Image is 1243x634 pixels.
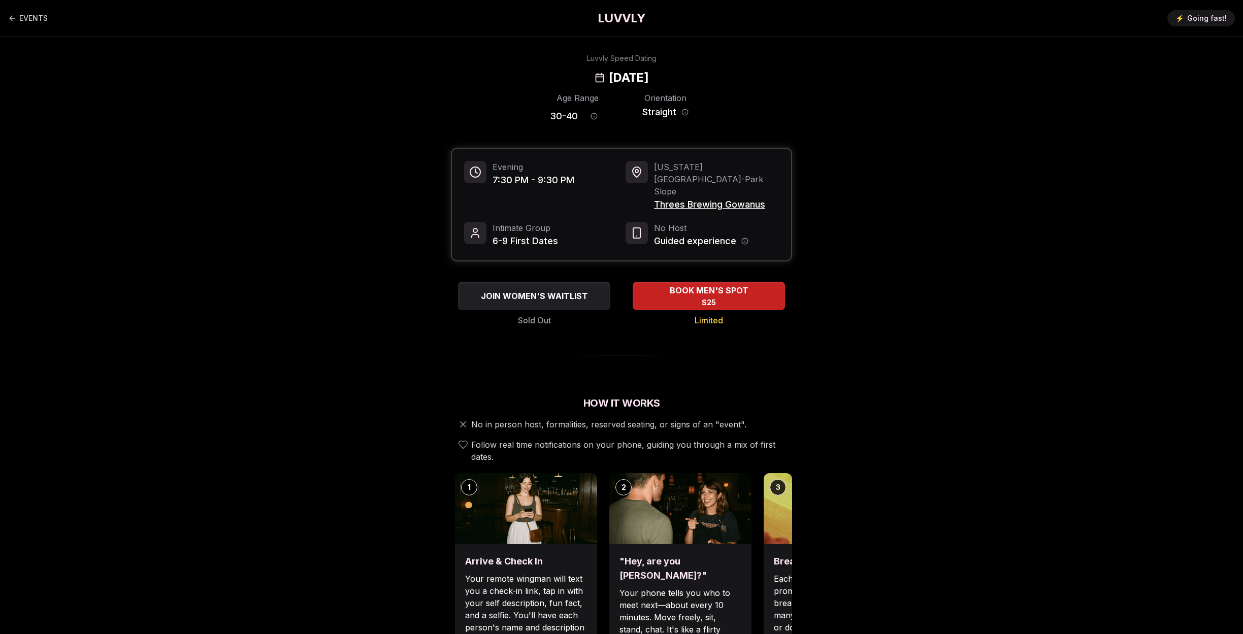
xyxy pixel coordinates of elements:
h3: "Hey, are you [PERSON_NAME]?" [619,554,741,583]
span: Straight [642,105,676,119]
span: Going fast! [1187,13,1227,23]
span: Intimate Group [493,222,558,234]
div: Orientation [638,92,693,104]
span: Evening [493,161,574,173]
span: JOIN WOMEN'S WAITLIST [479,290,590,302]
span: No in person host, formalities, reserved seating, or signs of an "event". [471,418,746,430]
button: JOIN WOMEN'S WAITLIST - Sold Out [458,282,610,310]
span: [US_STATE][GEOGRAPHIC_DATA] - Park Slope [654,161,779,197]
span: 30 - 40 [550,109,578,123]
span: ⚡️ [1175,13,1184,23]
button: Host information [741,238,748,245]
span: No Host [654,222,748,234]
div: 3 [770,479,786,495]
div: Age Range [550,92,605,104]
h2: How It Works [451,396,792,410]
h3: Break the ice with prompts [774,554,896,569]
span: Threes Brewing Gowanus [654,197,779,212]
h3: Arrive & Check In [465,554,587,569]
h2: [DATE] [609,70,648,86]
div: 2 [615,479,632,495]
span: $25 [702,297,716,308]
button: Age range information [583,105,605,127]
button: Orientation information [681,109,689,116]
img: Break the ice with prompts [764,473,906,544]
span: Limited [695,314,723,326]
img: Arrive & Check In [455,473,597,544]
div: Luvvly Speed Dating [587,53,657,63]
span: BOOK MEN'S SPOT [668,284,750,296]
span: Follow real time notifications on your phone, guiding you through a mix of first dates. [471,439,788,463]
span: Sold Out [518,314,551,326]
span: 6-9 First Dates [493,234,558,248]
div: 1 [461,479,477,495]
a: LUVVLY [598,10,645,26]
a: Back to events [8,8,48,28]
button: BOOK MEN'S SPOT - Limited [633,282,785,310]
span: 7:30 PM - 9:30 PM [493,173,574,187]
img: "Hey, are you Max?" [609,473,751,544]
span: Guided experience [654,234,736,248]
